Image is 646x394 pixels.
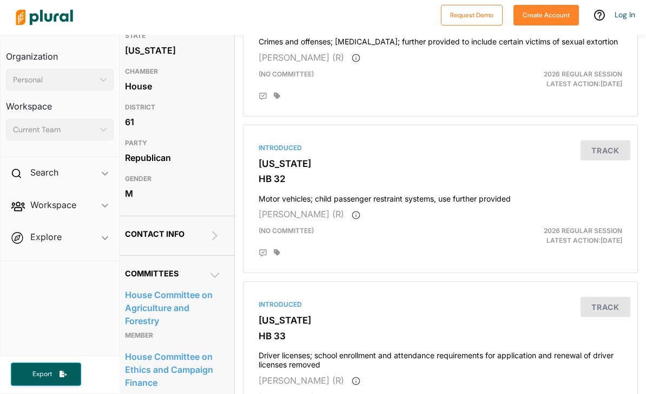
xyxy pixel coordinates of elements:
div: Add tags [274,92,280,100]
h4: Crimes and offenses; [MEDICAL_DATA]; further provided to include certain victims of sexual extortion [259,32,622,47]
a: Request Demo [441,9,503,20]
a: Create Account [513,9,579,20]
button: Track [581,297,630,317]
div: Personal [13,74,96,86]
div: Latest Action: [DATE] [504,226,630,246]
div: Introduced [259,143,622,153]
h4: Driver licenses; school enrollment and attendance requirements for application and renewal of dri... [259,346,622,370]
h3: [US_STATE] [259,315,622,326]
a: Log In [615,10,635,20]
button: Track [581,140,630,160]
span: [PERSON_NAME] (R) [259,209,344,219]
div: Latest Action: [DATE] [504,69,630,89]
p: Member [125,329,221,342]
div: Current Team [13,124,96,135]
span: Committees [125,269,179,278]
div: House [125,78,221,94]
div: M [125,185,221,202]
span: [PERSON_NAME] (R) [259,375,344,386]
h3: Workspace [6,91,114,114]
span: [PERSON_NAME] (R) [259,52,344,63]
h3: DISTRICT [125,101,221,114]
h2: Search [30,166,58,178]
h3: Organization [6,41,114,64]
div: Add Position Statement [259,249,267,257]
button: Create Account [513,5,579,25]
div: (no committee) [251,69,504,89]
h4: Motor vehicles; child passenger restraint systems, use further provided [259,189,622,204]
span: Export [25,370,60,379]
div: Add Position Statement [259,92,267,101]
h3: HB 32 [259,173,622,184]
div: (no committee) [251,226,504,246]
div: Add tags [274,249,280,256]
div: [US_STATE] [125,42,221,59]
button: Export [11,363,81,386]
span: 2026 Regular Session [544,227,622,235]
span: Contact Info [125,229,184,238]
div: Republican [125,150,221,166]
a: House Committee on Ethics and Campaign Finance [125,348,221,391]
div: Introduced [259,300,622,309]
div: 61 [125,114,221,130]
h3: PARTY [125,137,221,150]
button: Request Demo [441,5,503,25]
h3: [US_STATE] [259,158,622,169]
h3: GENDER [125,172,221,185]
span: 2026 Regular Session [544,70,622,78]
h3: CHAMBER [125,65,221,78]
h3: HB 33 [259,331,622,341]
a: House Committee on Agriculture and Forestry [125,287,221,329]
